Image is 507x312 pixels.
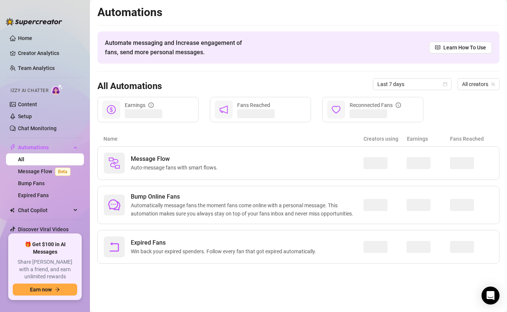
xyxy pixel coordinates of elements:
img: logo-BBDzfeDw.svg [6,18,62,25]
div: Open Intercom Messenger [482,287,500,305]
span: heart [332,105,341,114]
h3: All Automations [97,80,162,92]
button: Earn nowarrow-right [13,284,77,296]
span: Learn How To Use [443,43,486,52]
span: calendar [443,82,447,86]
img: AI Chatter [51,84,63,95]
span: Share [PERSON_NAME] with a friend, and earn unlimited rewards [13,259,77,281]
a: Content [18,101,37,107]
span: Expired Fans [131,238,319,247]
span: Message Flow [131,155,221,163]
span: notification [219,105,228,114]
article: Creators using [363,135,407,143]
span: Earn now [30,287,52,293]
article: Name [103,135,363,143]
span: Last 7 days [377,79,447,90]
span: Fans Reached [237,102,270,108]
span: Beta [55,168,70,176]
span: Automatically message fans the moment fans come online with a personal message. This automation m... [131,201,363,218]
span: Bump Online Fans [131,192,363,201]
article: Earnings [407,135,450,143]
img: Chat Copilot [10,208,15,213]
a: Home [18,35,32,41]
span: info-circle [396,103,401,108]
article: Fans Reached [450,135,494,143]
span: read [435,45,440,50]
a: Creator Analytics [18,47,78,59]
span: All creators [462,79,495,90]
span: arrow-right [55,287,60,292]
span: 🎁 Get $100 in AI Messages [13,241,77,256]
img: svg%3e [108,157,120,169]
a: All [18,156,24,162]
a: Chat Monitoring [18,125,57,131]
a: Expired Fans [18,192,49,198]
h2: Automations [97,5,500,19]
span: comment [108,199,120,211]
span: Auto-message fans with smart flows. [131,163,221,172]
span: Automate messaging and Increase engagement of fans, send more personal messages. [105,38,249,57]
a: Setup [18,113,32,119]
a: Message FlowBeta [18,168,73,174]
span: Izzy AI Chatter [10,87,48,94]
span: team [491,82,495,86]
span: Chat Copilot [18,204,71,216]
span: Win back your expired spenders. Follow every fan that got expired automatically. [131,247,319,256]
div: Earnings [125,101,154,109]
a: Team Analytics [18,65,55,71]
span: rollback [108,241,120,253]
span: Automations [18,141,71,153]
span: thunderbolt [10,144,16,150]
a: Bump Fans [18,180,45,186]
a: Discover Viral Videos [18,226,69,232]
span: dollar [107,105,116,114]
span: info-circle [148,103,154,108]
div: Reconnected Fans [350,101,401,109]
a: Learn How To Use [429,42,492,53]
